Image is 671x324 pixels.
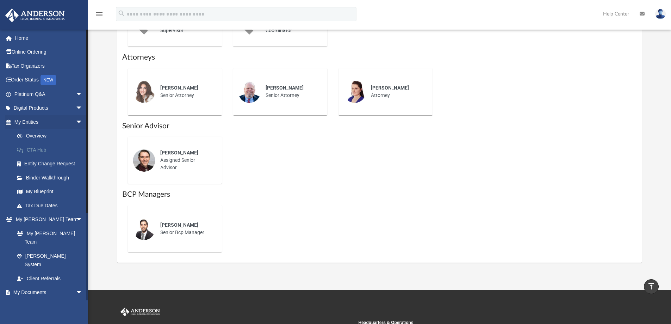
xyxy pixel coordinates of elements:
div: NEW [41,75,56,85]
a: My Documentsarrow_drop_down [5,286,90,300]
img: Anderson Advisors Platinum Portal [119,307,161,317]
div: Senior Attorney [155,79,217,104]
a: My Entitiesarrow_drop_down [5,115,93,129]
span: arrow_drop_down [76,286,90,300]
img: thumbnail [343,80,366,103]
a: [PERSON_NAME] System [10,249,90,271]
span: [PERSON_NAME] [160,222,198,228]
a: Overview [10,129,93,143]
a: My Blueprint [10,185,90,199]
a: Box [10,299,86,313]
a: Online Ordering [5,45,93,59]
h1: Attorneys [122,52,637,62]
a: Tax Organizers [5,59,93,73]
a: CTA Hub [10,143,93,157]
span: [PERSON_NAME] [371,85,409,91]
div: Senior Attorney [261,79,322,104]
span: [PERSON_NAME] [266,85,304,91]
i: menu [95,10,104,18]
span: [PERSON_NAME] [160,150,198,155]
img: thumbnail [133,218,155,240]
img: thumbnail [133,149,155,172]
span: arrow_drop_down [76,213,90,227]
a: Tax Due Dates [10,198,93,213]
a: Order StatusNEW [5,73,93,87]
h1: BCP Managers [122,189,637,200]
span: arrow_drop_down [76,87,90,102]
img: Anderson Advisors Platinum Portal [3,8,67,22]
span: arrow_drop_down [76,115,90,129]
h1: Senior Advisor [122,121,637,131]
img: thumbnail [238,80,261,103]
a: vertical_align_top [644,279,659,294]
i: vertical_align_top [647,282,656,291]
a: My [PERSON_NAME] Team [10,226,86,249]
span: arrow_drop_down [76,101,90,116]
a: Digital Productsarrow_drop_down [5,101,93,115]
a: Entity Change Request [10,157,93,171]
a: menu [95,13,104,18]
a: Client Referrals [10,271,90,286]
img: User Pic [655,9,666,19]
div: Attorney [366,79,428,104]
a: Binder Walkthrough [10,171,93,185]
img: thumbnail [133,80,155,103]
i: search [118,10,125,17]
div: Assigned Senior Advisor [155,144,217,176]
span: [PERSON_NAME] [160,85,198,91]
a: Platinum Q&Aarrow_drop_down [5,87,93,101]
a: My [PERSON_NAME] Teamarrow_drop_down [5,213,90,227]
a: Home [5,31,93,45]
div: Senior Bcp Manager [155,216,217,241]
